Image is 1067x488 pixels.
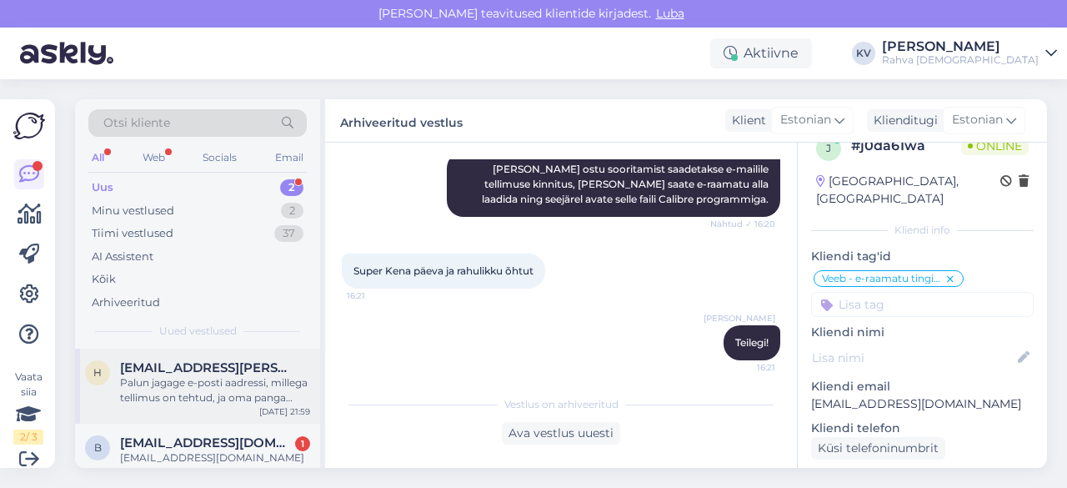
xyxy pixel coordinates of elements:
[92,294,160,311] div: Arhiveeritud
[811,324,1034,341] p: Kliendi nimi
[259,405,310,418] div: [DATE] 21:59
[274,225,303,242] div: 37
[120,360,293,375] span: hele.lepik@gmail.com
[159,324,237,339] span: Uued vestlused
[867,112,938,129] div: Klienditugi
[94,441,102,454] span: b
[713,361,775,374] span: 16:21
[13,113,45,139] img: Askly Logo
[92,179,113,196] div: Uus
[92,271,116,288] div: Kõik
[882,40,1057,67] a: [PERSON_NAME]Rahva [DEMOGRAPHIC_DATA]
[482,163,771,205] span: [PERSON_NAME] ostu sooritamist saadetakse e-mailile tellimuse kinnitus, [PERSON_NAME] saate e-raa...
[120,435,293,450] span: bergmanngerli@gmail.com
[139,147,168,169] div: Web
[811,378,1034,395] p: Kliendi email
[882,53,1039,67] div: Rahva [DEMOGRAPHIC_DATA]
[88,147,108,169] div: All
[92,203,174,219] div: Minu vestlused
[272,147,307,169] div: Email
[735,336,769,349] span: Teilegi!
[882,40,1039,53] div: [PERSON_NAME]
[103,114,170,132] span: Otsi kliente
[353,264,533,277] span: Super Kena päeva ja rahulikku õhtut
[851,136,961,156] div: # j0da61wa
[710,38,812,68] div: Aktiivne
[811,223,1034,238] div: Kliendi info
[811,437,945,460] div: Küsi telefoninumbrit
[120,375,310,405] div: Palun jagage e-posti aadressi, millega tellimus on tehtud, ja oma panga maksekorraldust meilile [...
[120,450,310,465] div: [EMAIL_ADDRESS][DOMAIN_NAME]
[816,173,1000,208] div: [GEOGRAPHIC_DATA], [GEOGRAPHIC_DATA]
[852,42,875,65] div: KV
[812,349,1014,367] input: Lisa nimi
[502,422,620,445] div: Ava vestlus uuesti
[725,112,766,129] div: Klient
[811,395,1034,413] p: [EMAIL_ADDRESS][DOMAIN_NAME]
[295,436,310,451] div: 1
[710,218,775,230] span: Nähtud ✓ 16:20
[704,312,775,324] span: [PERSON_NAME]
[826,142,831,154] span: j
[259,465,310,478] div: [DATE] 17:23
[811,420,1034,437] p: Kliendi telefon
[340,109,463,132] label: Arhiveeritud vestlus
[347,289,409,302] span: 16:21
[13,370,43,445] div: Vaata siia
[651,6,689,21] span: Luba
[280,179,303,196] div: 2
[92,225,173,242] div: Tiimi vestlused
[811,292,1034,317] input: Lisa tag
[13,430,43,445] div: 2 / 3
[281,203,303,219] div: 2
[961,137,1029,155] span: Online
[952,111,1003,129] span: Estonian
[811,248,1034,265] p: Kliendi tag'id
[780,111,831,129] span: Estonian
[504,397,619,412] span: Vestlus on arhiveeritud
[199,147,240,169] div: Socials
[822,274,944,284] span: Veeb - e-raamatu tingimused
[92,249,153,265] div: AI Assistent
[93,366,102,379] span: h
[811,466,1034,484] p: Klienditeekond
